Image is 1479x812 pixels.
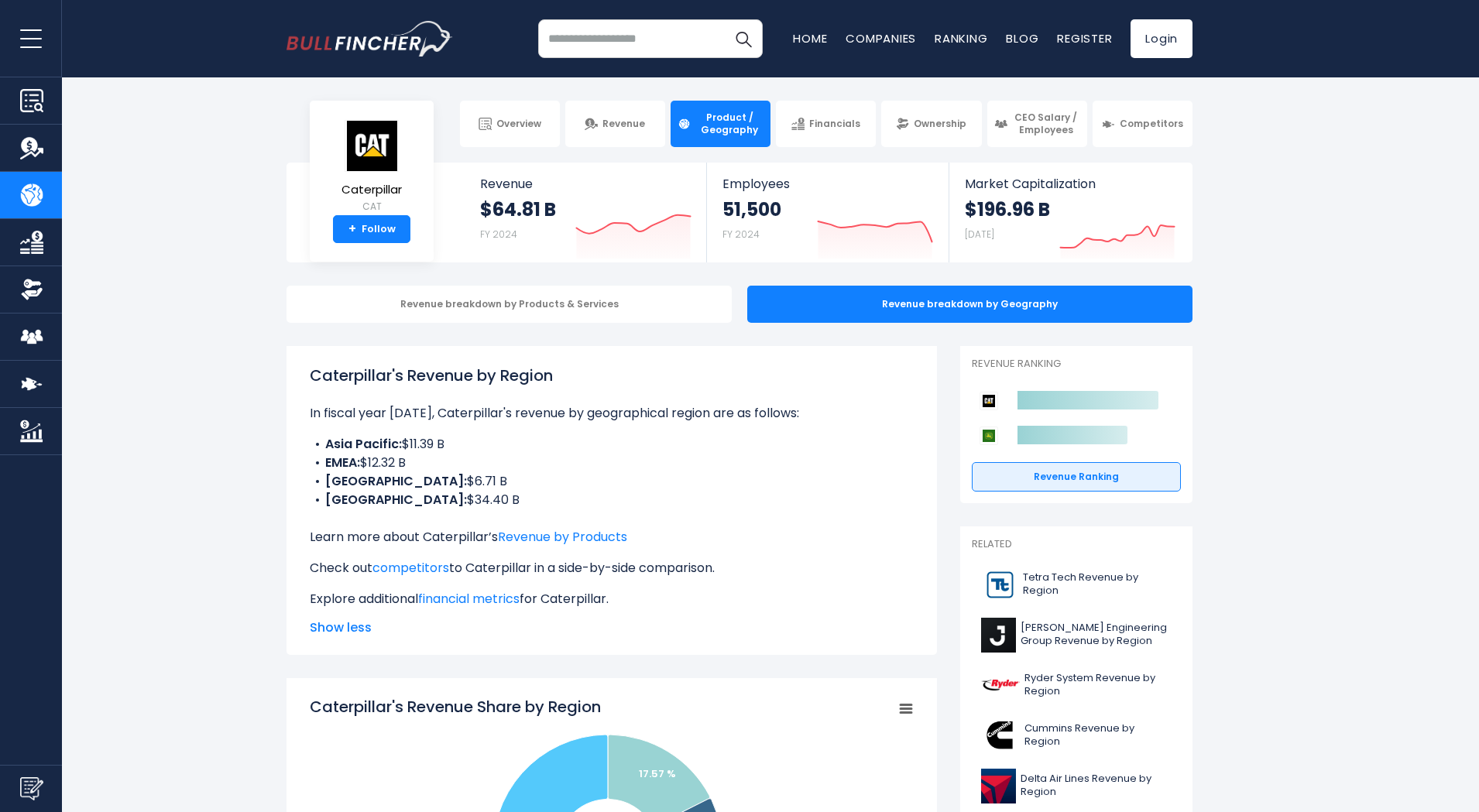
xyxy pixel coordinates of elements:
span: Delta Air Lines Revenue by Region [1021,773,1172,799]
span: Show less [310,618,914,637]
a: Register [1057,30,1112,46]
h1: Caterpillar's Revenue by Region [310,364,914,387]
a: Market Capitalization $196.96 B [DATE] [949,163,1191,262]
p: Related [972,538,1181,551]
p: Explore additional for Caterpillar. [310,590,914,608]
li: $34.40 B [310,491,914,509]
a: Financials [776,101,876,147]
span: Tetra Tech Revenue by Region [1023,571,1172,598]
small: [DATE] [965,228,994,241]
a: Ranking [935,30,987,46]
a: Blog [1006,30,1038,46]
img: Ownership [20,278,43,301]
a: Competitors [1093,101,1192,147]
div: Revenue breakdown by Geography [747,286,1192,323]
span: Revenue [602,118,645,130]
p: Check out to Caterpillar in a side-by-side comparison. [310,559,914,577]
a: CEO Salary / Employees [987,101,1087,147]
p: Learn more about Caterpillar’s [310,528,914,546]
img: TTEK logo [981,567,1018,602]
a: Revenue [565,101,665,147]
a: Companies [846,30,916,46]
a: Go to homepage [287,21,453,57]
li: $11.39 B [310,435,914,454]
strong: $196.96 B [965,197,1050,221]
a: competitors [372,559,449,577]
a: Ownership [881,101,981,147]
a: Employees 51,500 FY 2024 [707,163,948,262]
strong: $64.81 B [480,197,556,221]
small: FY 2024 [722,228,760,241]
span: [PERSON_NAME] Engineering Group Revenue by Region [1021,622,1172,648]
strong: 51,500 [722,197,781,221]
b: Asia Pacific: [325,435,402,453]
b: [GEOGRAPHIC_DATA]: [325,491,467,509]
span: Revenue [480,176,691,191]
button: Search [724,19,763,58]
a: financial metrics [418,590,520,608]
span: Caterpillar [341,183,402,197]
a: Revenue Ranking [972,462,1181,492]
b: [GEOGRAPHIC_DATA]: [325,472,467,490]
img: Deere & Company competitors logo [980,427,998,445]
li: $12.32 B [310,454,914,472]
img: R logo [981,668,1020,703]
span: Competitors [1120,118,1183,130]
img: DAL logo [981,769,1016,803]
img: bullfincher logo [287,21,453,57]
span: CEO Salary / Employees [1012,111,1080,135]
span: Financials [809,118,860,130]
a: Overview [460,101,560,147]
p: In fiscal year [DATE], Caterpillar's revenue by geographical region are as follows: [310,404,914,423]
a: Cummins Revenue by Region [972,714,1181,757]
span: Ownership [914,118,966,130]
strong: + [348,222,356,236]
span: Market Capitalization [965,176,1175,191]
img: Caterpillar competitors logo [980,392,998,410]
img: CMI logo [981,718,1020,753]
p: Revenue Ranking [972,358,1181,371]
small: FY 2024 [480,228,517,241]
a: [PERSON_NAME] Engineering Group Revenue by Region [972,614,1181,656]
a: Product / Geography [671,101,770,147]
a: Ryder System Revenue by Region [972,664,1181,707]
a: +Follow [333,215,410,243]
tspan: Caterpillar's Revenue Share by Region [310,696,601,718]
b: EMEA: [325,454,360,471]
span: Ryder System Revenue by Region [1024,672,1172,698]
li: $6.71 B [310,472,914,491]
small: CAT [341,200,402,214]
span: Overview [496,118,541,130]
text: 17.57 % [639,766,676,781]
span: Product / Geography [695,111,764,135]
a: Home [793,30,827,46]
img: J logo [981,618,1016,653]
div: Revenue breakdown by Products & Services [287,286,732,323]
span: Cummins Revenue by Region [1024,722,1172,749]
a: Revenue by Products [498,528,627,546]
a: Tetra Tech Revenue by Region [972,564,1181,606]
a: Caterpillar CAT [341,119,403,216]
span: Employees [722,176,932,191]
a: Login [1131,19,1192,58]
a: Revenue $64.81 B FY 2024 [465,163,707,262]
a: Delta Air Lines Revenue by Region [972,765,1181,807]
